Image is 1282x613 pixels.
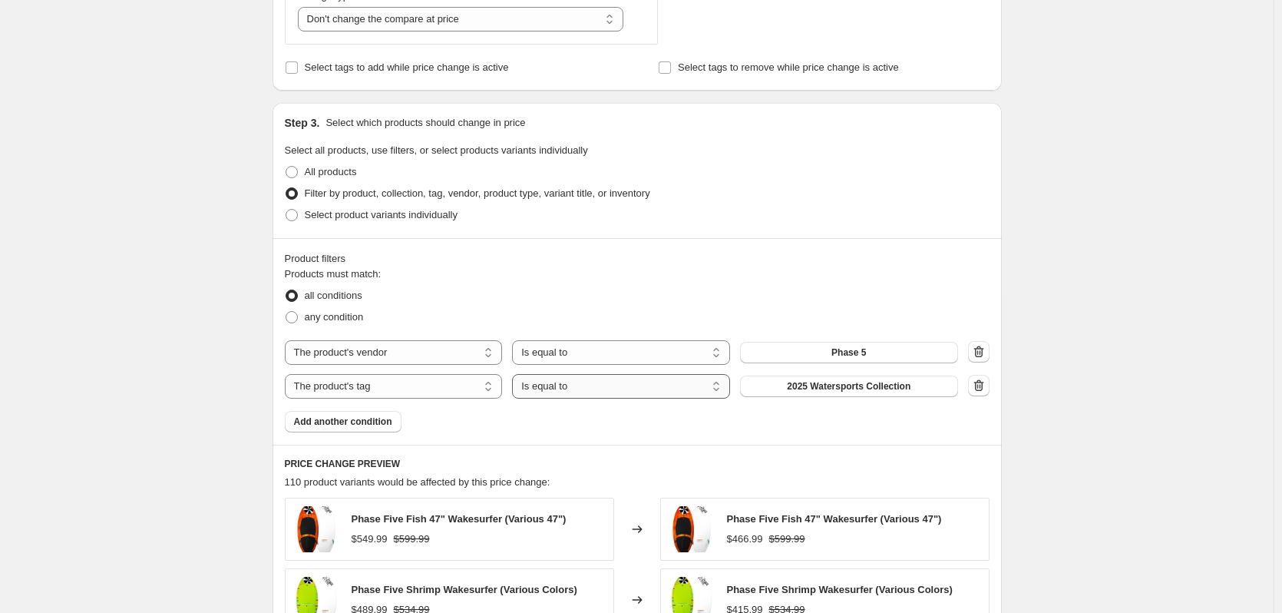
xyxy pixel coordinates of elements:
[740,342,958,363] button: Phase 5
[305,290,362,301] span: all conditions
[831,346,866,359] span: Phase 5
[285,476,550,488] span: 110 product variants would be affected by this price change:
[325,115,525,131] p: Select which products should change in price
[285,268,382,280] span: Products must match:
[294,416,392,428] span: Add another condition
[352,533,388,545] span: $549.99
[305,187,650,199] span: Filter by product, collection, tag, vendor, product type, variant title, or inventory
[293,506,339,552] img: phase-five-fish-47-wakesurfer_80x.webp
[352,513,567,525] span: Phase Five Fish 47" Wakesurfer (Various 47")
[285,115,320,131] h2: Step 3.
[769,533,805,545] span: $599.99
[727,584,953,595] span: Phase Five Shrimp Wakesurfer (Various Colors)
[285,144,588,156] span: Select all products, use filters, or select products variants individually
[740,376,958,397] button: 2025 Watersports Collection
[394,533,430,545] span: $599.99
[727,533,763,545] span: $466.99
[305,166,357,177] span: All products
[285,411,401,432] button: Add another condition
[285,458,990,470] h6: PRICE CHANGE PREVIEW
[678,61,899,73] span: Select tags to remove while price change is active
[305,61,509,73] span: Select tags to add while price change is active
[727,513,942,525] span: Phase Five Fish 47" Wakesurfer (Various 47")
[787,380,910,393] span: 2025 Watersports Collection
[669,506,715,552] img: phase-five-fish-47-wakesurfer_80x.webp
[305,311,364,323] span: any condition
[352,584,577,595] span: Phase Five Shrimp Wakesurfer (Various Colors)
[305,209,458,220] span: Select product variants individually
[285,251,990,267] div: Product filters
